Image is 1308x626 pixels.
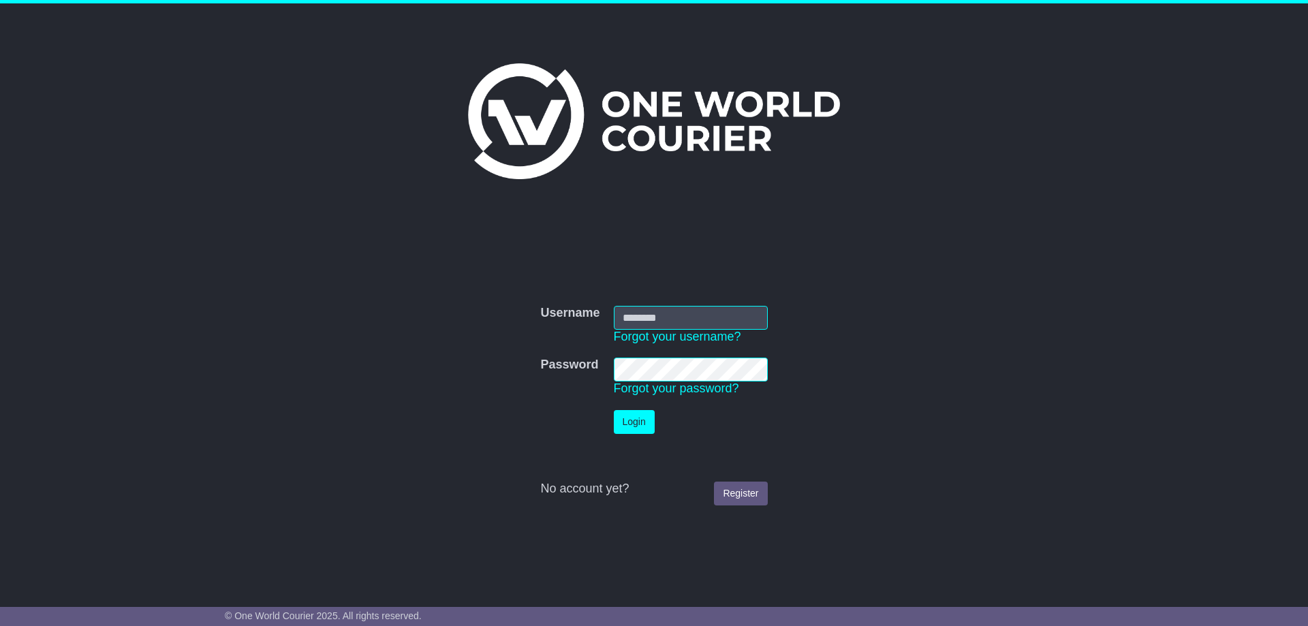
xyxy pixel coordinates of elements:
label: Username [540,306,599,321]
a: Forgot your username? [614,330,741,343]
label: Password [540,358,598,373]
div: No account yet? [540,482,767,497]
button: Login [614,410,655,434]
a: Forgot your password? [614,381,739,395]
img: One World [468,63,840,179]
span: © One World Courier 2025. All rights reserved. [225,610,422,621]
a: Register [714,482,767,505]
